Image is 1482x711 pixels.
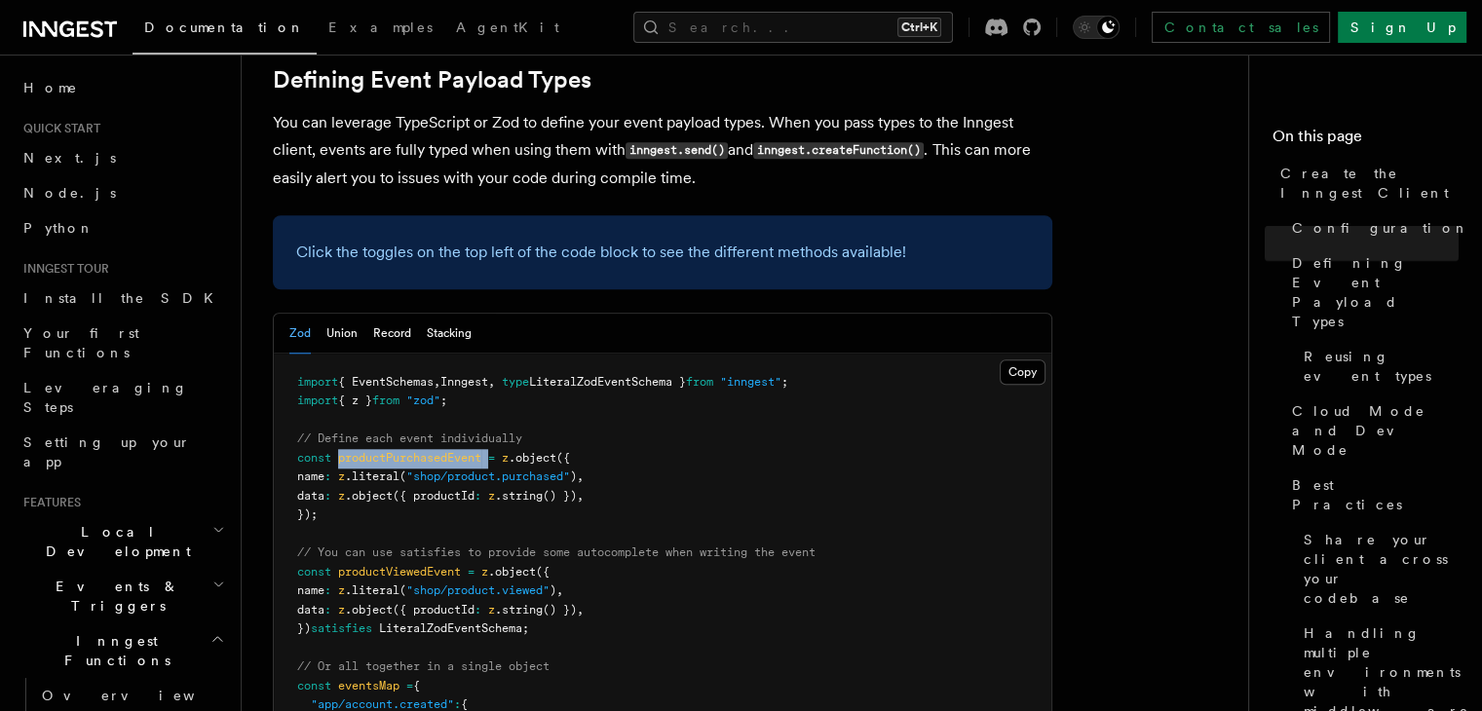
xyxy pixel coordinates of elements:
span: Best Practices [1292,475,1459,514]
span: satisfies [311,621,372,635]
button: Zod [289,314,311,354]
span: : [475,489,481,503]
a: Reusing event types [1296,339,1459,393]
span: ; [440,393,447,407]
span: .object [345,603,393,617]
span: Inngest [440,375,488,389]
span: // Define each event individually [297,431,522,445]
a: Share your client across your codebase [1296,522,1459,616]
span: import [297,375,338,389]
span: : [454,697,461,711]
button: Union [326,314,358,354]
span: Inngest tour [16,261,109,277]
span: }); [297,507,318,521]
span: .object [345,489,393,503]
span: z [488,489,495,503]
span: z [338,489,345,503]
span: Defining Event Payload Types [1292,253,1459,331]
span: Reusing event types [1304,347,1459,386]
a: Examples [317,6,444,53]
span: z [338,603,345,617]
p: Click the toggles on the top left of the code block to see the different methods available! [296,239,1029,266]
a: Your first Functions [16,316,229,370]
a: Setting up your app [16,425,229,479]
span: ({ [536,565,550,579]
span: }) [297,621,311,635]
span: Create the Inngest Client [1280,164,1459,203]
span: const [297,679,331,692]
span: , [556,583,563,597]
a: Next.js [16,140,229,175]
span: Quick start [16,121,100,136]
span: "shop/product.purchased" [406,469,570,483]
span: .object [509,451,556,465]
a: Home [16,70,229,105]
h4: On this page [1273,125,1459,156]
a: Defining Event Payload Types [1284,245,1459,339]
span: ({ [556,451,570,465]
span: const [297,451,331,465]
a: Cloud Mode and Dev Mode [1284,393,1459,468]
span: ( [399,583,406,597]
button: Record [373,314,411,354]
button: Search...Ctrl+K [633,12,953,43]
span: Python [23,220,95,236]
a: Node.js [16,175,229,210]
span: productViewedEvent [338,565,461,579]
span: , [577,603,584,617]
a: AgentKit [444,6,571,53]
a: Documentation [133,6,317,55]
span: : [324,469,331,483]
span: = [488,451,495,465]
span: Overview [42,688,243,703]
span: eventsMap [338,679,399,692]
span: .object [488,565,536,579]
span: import [297,393,338,407]
span: { [461,697,468,711]
span: from [686,375,713,389]
span: "shop/product.viewed" [406,583,550,597]
span: Your first Functions [23,325,139,360]
a: Install the SDK [16,281,229,316]
span: Node.js [23,185,116,201]
span: ) [570,469,577,483]
span: , [434,375,440,389]
span: z [338,469,345,483]
span: const [297,565,331,579]
a: Python [16,210,229,245]
span: Documentation [144,19,305,35]
span: Share your client across your codebase [1304,530,1459,608]
button: Inngest Functions [16,623,229,678]
span: , [577,469,584,483]
a: Configuration [1284,210,1459,245]
span: ; [522,621,529,635]
span: data [297,489,324,503]
a: Create the Inngest Client [1273,156,1459,210]
span: name [297,583,324,597]
span: = [406,679,413,692]
button: Events & Triggers [16,569,229,623]
span: , [488,375,495,389]
span: "zod" [406,393,440,407]
span: from [372,393,399,407]
code: inngest.send() [626,142,728,159]
span: Local Development [16,522,212,561]
span: : [324,603,331,617]
span: LiteralZodEventSchema [379,621,522,635]
span: "app/account.created" [311,697,454,711]
span: , [577,489,584,503]
span: () }) [543,489,577,503]
span: z [488,603,495,617]
span: { z } [338,393,372,407]
span: Cloud Mode and Dev Mode [1292,401,1459,460]
span: Events & Triggers [16,577,212,616]
kbd: Ctrl+K [897,18,941,37]
span: ({ productId [393,603,475,617]
span: name [297,469,324,483]
button: Local Development [16,514,229,569]
span: "inngest" [720,375,781,389]
span: productPurchasedEvent [338,451,481,465]
span: .string [495,603,543,617]
a: Leveraging Steps [16,370,229,425]
p: You can leverage TypeScript or Zod to define your event payload types. When you pass types to the... [273,109,1052,192]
